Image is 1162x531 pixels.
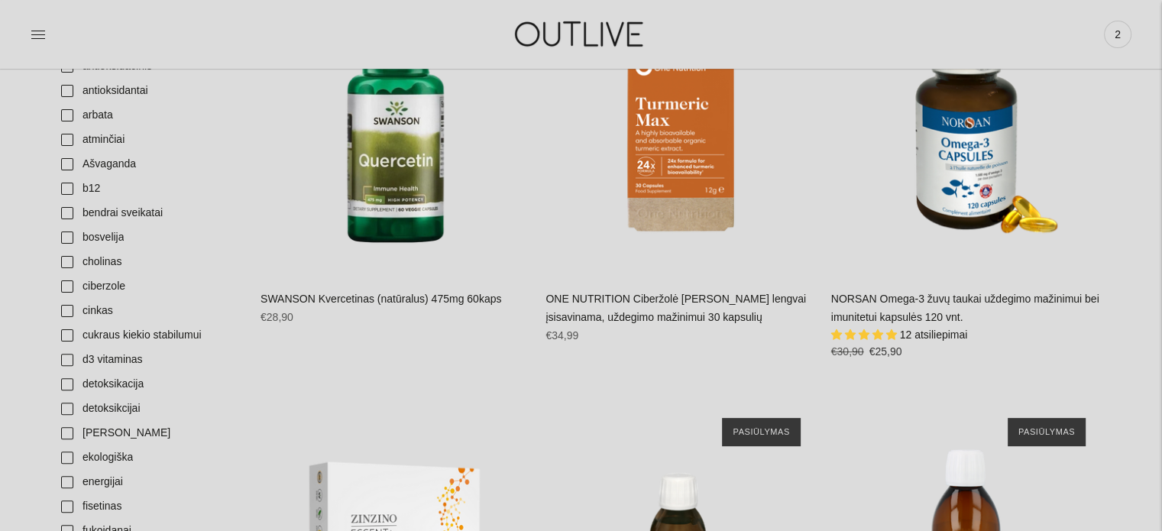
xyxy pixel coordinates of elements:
[1104,18,1131,51] a: 2
[52,397,245,421] a: detoksikcijai
[52,470,245,494] a: energijai
[52,372,245,397] a: detoksikacija
[52,348,245,372] a: d3 vitaminas
[869,345,901,358] span: €25,90
[545,293,806,323] a: ONE NUTRITION Ciberžolė [PERSON_NAME] lengvai įsisavinama, uždegimo mažinimui 30 kapsulių
[52,250,245,274] a: cholinas
[1107,24,1128,45] span: 2
[261,293,501,305] a: SWANSON Kvercetinas (natūralus) 475mg 60kaps
[485,8,676,60] img: OUTLIVE
[545,329,578,342] span: €34,99
[900,329,968,341] span: 12 atsiliepimai
[831,345,864,358] s: €30,90
[52,445,245,470] a: ekologiška
[52,421,245,445] a: [PERSON_NAME]
[52,128,245,152] a: atminčiai
[261,311,293,323] span: €28,90
[52,323,245,348] a: cukraus kiekio stabilumui
[52,225,245,250] a: bosvelija
[831,5,1101,275] a: NORSAN Omega-3 žuvų taukai uždegimo mažinimui bei imunitetui kapsulės 120 vnt.
[261,5,530,275] a: SWANSON Kvercetinas (natūralus) 475mg 60kaps
[52,494,245,519] a: fisetinas
[52,274,245,299] a: ciberzole
[52,79,245,103] a: antioksidantai
[52,299,245,323] a: cinkas
[52,152,245,176] a: Ašvaganda
[831,293,1099,323] a: NORSAN Omega-3 žuvų taukai uždegimo mažinimui bei imunitetui kapsulės 120 vnt.
[831,329,900,341] span: 4.92 stars
[52,201,245,225] a: bendrai sveikatai
[52,176,245,201] a: b12
[545,5,815,275] a: ONE NUTRITION Ciberžolė Max Kurkuminas lengvai įsisavinama, uždegimo mažinimui 30 kapsulių
[52,103,245,128] a: arbata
